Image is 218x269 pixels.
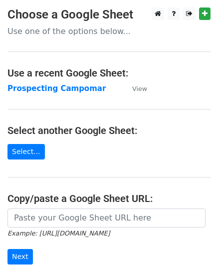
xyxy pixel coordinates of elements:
input: Paste your Google Sheet URL here [7,208,206,227]
p: Use one of the options below... [7,26,211,36]
h3: Choose a Google Sheet [7,7,211,22]
h4: Copy/paste a Google Sheet URL: [7,192,211,204]
small: Example: [URL][DOMAIN_NAME] [7,229,110,237]
a: View [122,84,147,93]
h4: Select another Google Sheet: [7,124,211,136]
input: Next [7,249,33,264]
h4: Use a recent Google Sheet: [7,67,211,79]
a: Select... [7,144,45,159]
small: View [132,85,147,92]
a: Prospecting Campomar [7,84,106,93]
